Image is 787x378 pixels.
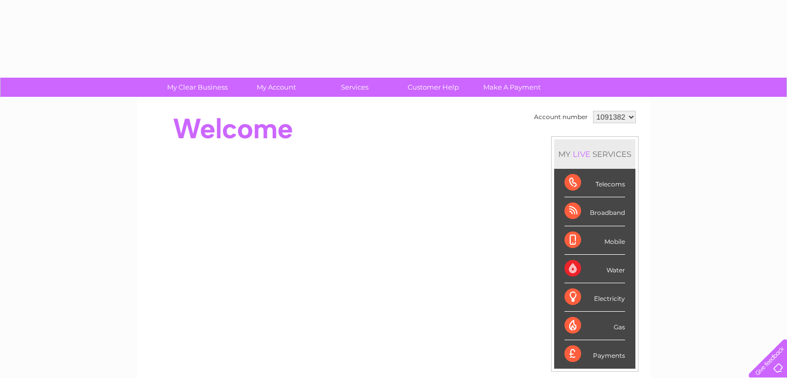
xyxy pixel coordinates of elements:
[469,78,555,97] a: Make A Payment
[565,169,625,197] div: Telecoms
[233,78,319,97] a: My Account
[554,139,635,169] div: MY SERVICES
[565,197,625,226] div: Broadband
[565,340,625,368] div: Payments
[312,78,397,97] a: Services
[571,149,592,159] div: LIVE
[565,283,625,312] div: Electricity
[565,255,625,283] div: Water
[155,78,240,97] a: My Clear Business
[565,226,625,255] div: Mobile
[531,108,590,126] td: Account number
[565,312,625,340] div: Gas
[391,78,476,97] a: Customer Help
